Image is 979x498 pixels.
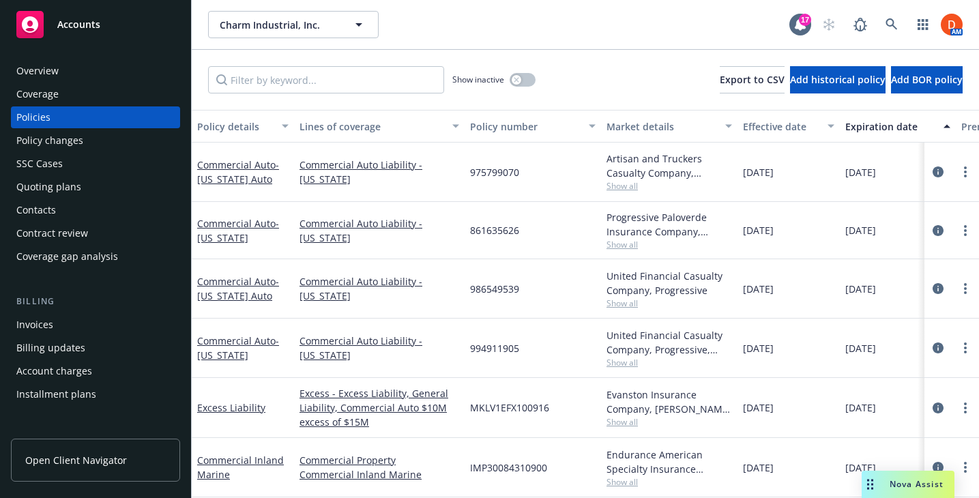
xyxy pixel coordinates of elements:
[815,11,843,38] a: Start snowing
[470,400,549,415] span: MKLV1EFX100916
[845,341,876,355] span: [DATE]
[299,119,444,134] div: Lines of coverage
[11,295,180,308] div: Billing
[25,453,127,467] span: Open Client Navigator
[607,416,732,428] span: Show all
[845,119,935,134] div: Expiration date
[790,73,886,86] span: Add historical policy
[197,334,279,362] span: - [US_STATE]
[11,222,180,244] a: Contract review
[197,401,265,414] a: Excess Liability
[607,119,717,134] div: Market details
[11,153,180,175] a: SSC Cases
[470,282,519,296] span: 986549539
[930,459,946,475] a: circleInformation
[299,334,459,362] a: Commercial Auto Liability - [US_STATE]
[957,280,974,297] a: more
[470,223,519,237] span: 861635626
[16,314,53,336] div: Invoices
[299,216,459,245] a: Commercial Auto Liability - [US_STATE]
[11,5,180,44] a: Accounts
[840,110,956,143] button: Expiration date
[470,119,581,134] div: Policy number
[607,180,732,192] span: Show all
[743,400,774,415] span: [DATE]
[607,210,732,239] div: Progressive Paloverde Insurance Company, Progressive, RockLake Insurance Agency
[197,275,279,302] span: - [US_STATE] Auto
[743,460,774,475] span: [DATE]
[197,158,279,186] a: Commercial Auto
[11,176,180,198] a: Quoting plans
[11,106,180,128] a: Policies
[11,130,180,151] a: Policy changes
[470,165,519,179] span: 975799070
[197,119,274,134] div: Policy details
[607,448,732,476] div: Endurance American Specialty Insurance Company, Sompo International, Amwins
[743,223,774,237] span: [DATE]
[16,199,56,221] div: Contacts
[607,476,732,488] span: Show all
[930,280,946,297] a: circleInformation
[197,217,279,244] a: Commercial Auto
[208,11,379,38] button: Charm Industrial, Inc.
[57,19,100,30] span: Accounts
[862,471,879,498] div: Drag to move
[743,165,774,179] span: [DATE]
[878,11,905,38] a: Search
[845,165,876,179] span: [DATE]
[299,274,459,303] a: Commercial Auto Liability - [US_STATE]
[957,222,974,239] a: more
[737,110,840,143] button: Effective date
[220,18,338,32] span: Charm Industrial, Inc.
[16,383,96,405] div: Installment plans
[607,387,732,416] div: Evanston Insurance Company, [PERSON_NAME] Insurance, RT Specialty Insurance Services, LLC (RSG Sp...
[957,340,974,356] a: more
[799,14,811,26] div: 17
[11,83,180,105] a: Coverage
[847,11,874,38] a: Report a Bug
[601,110,737,143] button: Market details
[941,14,963,35] img: photo
[930,340,946,356] a: circleInformation
[11,246,180,267] a: Coverage gap analysis
[208,66,444,93] input: Filter by keyword...
[11,337,180,359] a: Billing updates
[845,223,876,237] span: [DATE]
[16,60,59,82] div: Overview
[909,11,937,38] a: Switch app
[299,467,459,482] a: Commercial Inland Marine
[607,239,732,250] span: Show all
[299,453,459,467] a: Commercial Property
[845,400,876,415] span: [DATE]
[465,110,601,143] button: Policy number
[294,110,465,143] button: Lines of coverage
[197,334,279,362] a: Commercial Auto
[930,222,946,239] a: circleInformation
[470,341,519,355] span: 994911905
[845,460,876,475] span: [DATE]
[197,217,279,244] span: - [US_STATE]
[957,459,974,475] a: more
[607,357,732,368] span: Show all
[720,66,785,93] button: Export to CSV
[607,297,732,309] span: Show all
[16,176,81,198] div: Quoting plans
[891,66,963,93] button: Add BOR policy
[299,158,459,186] a: Commercial Auto Liability - [US_STATE]
[16,130,83,151] div: Policy changes
[299,386,459,429] a: Excess - Excess Liability, General Liability, Commercial Auto $10M excess of $15M
[720,73,785,86] span: Export to CSV
[957,400,974,416] a: more
[470,460,547,475] span: IMP30084310900
[11,314,180,336] a: Invoices
[890,478,944,490] span: Nova Assist
[891,73,963,86] span: Add BOR policy
[16,153,63,175] div: SSC Cases
[11,360,180,382] a: Account charges
[16,337,85,359] div: Billing updates
[16,106,50,128] div: Policies
[743,341,774,355] span: [DATE]
[607,328,732,357] div: United Financial Casualty Company, Progressive, RockLake Insurance Agency
[743,282,774,296] span: [DATE]
[11,199,180,221] a: Contacts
